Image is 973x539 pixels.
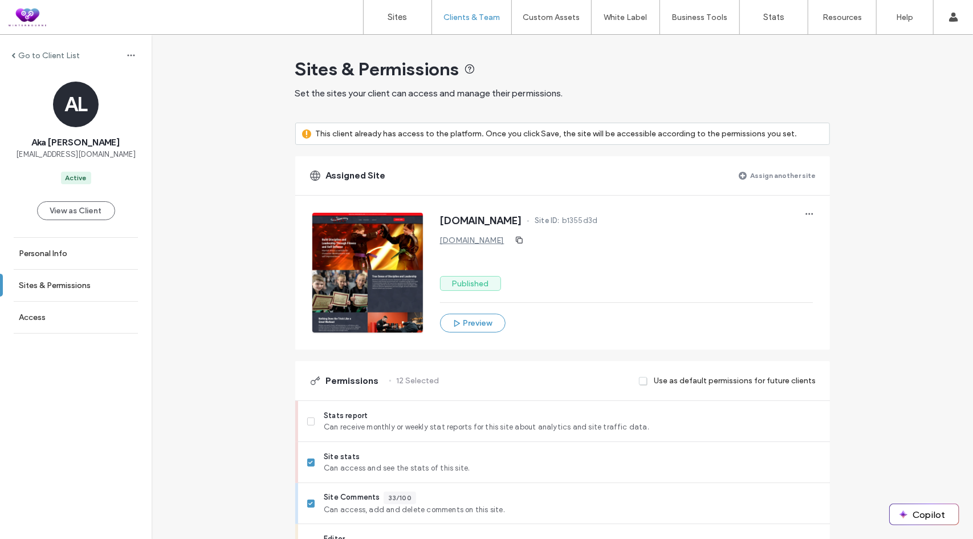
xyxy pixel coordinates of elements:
[562,215,598,226] span: b1355d3d
[66,173,87,183] div: Active
[823,13,862,22] label: Resources
[18,51,80,60] label: Go to Client List
[324,410,820,422] span: Stats report
[443,13,500,22] label: Clients & Team
[440,276,501,291] label: Published
[53,82,99,127] div: AL
[890,504,959,525] button: Copilot
[440,236,504,245] a: [DOMAIN_NAME]
[604,13,648,22] label: White Label
[324,492,380,504] span: Site Comments
[316,123,797,144] label: This client already has access to the platform. Once you click Save, the site will be accessible ...
[388,12,408,22] label: Sites
[897,13,914,22] label: Help
[440,215,522,226] span: [DOMAIN_NAME]
[324,451,820,463] span: Site stats
[535,215,560,226] span: Site ID:
[751,165,816,185] label: Assign another site
[324,422,820,433] span: Can receive monthly or weekly stat reports for this site about analytics and site traffic data.
[763,12,784,22] label: Stats
[16,149,136,160] span: [EMAIL_ADDRESS][DOMAIN_NAME]
[295,88,563,99] span: Set the sites your client can access and manage their permissions.
[19,249,67,258] label: Personal Info
[654,370,816,391] label: Use as default permissions for future clients
[672,13,728,22] label: Business Tools
[37,201,115,220] button: View as Client
[324,504,820,516] span: Can access, add and delete comments on this site.
[19,313,46,322] label: Access
[326,169,386,182] span: Assigned Site
[295,58,459,80] span: Sites & Permissions
[31,136,120,149] span: Aka [PERSON_NAME]
[324,463,820,474] span: Can access and see the stats of this site.
[19,281,91,290] label: Sites & Permissions
[440,314,506,333] button: Preview
[523,13,580,22] label: Custom Assets
[326,375,379,387] span: Permissions
[26,8,49,18] span: Help
[397,370,439,391] label: 12 Selected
